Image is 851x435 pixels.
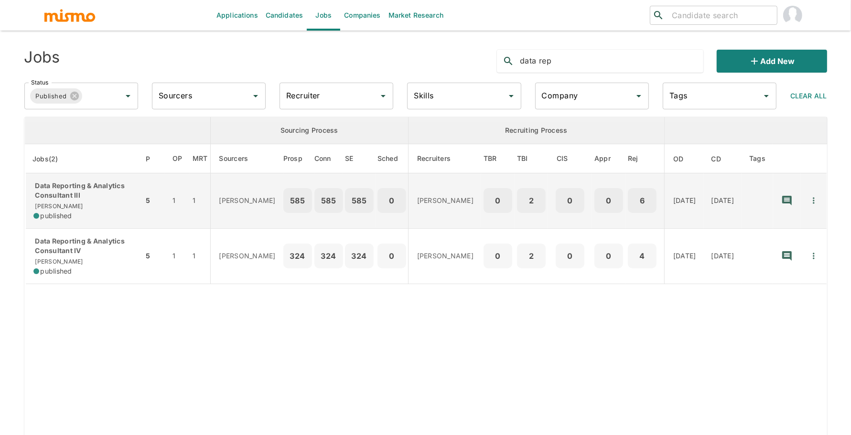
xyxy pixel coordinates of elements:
th: Sourcing Process [210,117,408,144]
button: Open [249,89,262,103]
p: 0 [598,249,619,263]
th: Recruiting Process [408,117,664,144]
img: Daniela Zito [783,6,802,25]
p: Data Reporting & Analytics Consultant III [33,181,136,200]
th: Client Interview Scheduled [548,144,592,173]
th: Onboarding Date [665,144,704,173]
span: [PERSON_NAME] [33,258,83,265]
td: 1 [165,173,190,229]
span: Clear All [790,92,827,100]
span: [PERSON_NAME] [33,202,83,210]
td: 5 [143,173,165,229]
th: Approved [592,144,625,173]
button: Open [505,89,518,103]
p: 585 [349,194,370,207]
td: 1 [190,173,210,229]
p: 324 [318,249,339,263]
th: Tags [742,144,773,173]
button: Open [121,89,135,103]
p: 324 [349,249,370,263]
span: OD [673,153,696,165]
td: 1 [190,228,210,284]
p: [PERSON_NAME] [219,196,276,205]
p: 2 [521,194,542,207]
p: 0 [487,249,508,263]
th: Connections [314,144,343,173]
th: To Be Interviewed [515,144,548,173]
h4: Jobs [24,48,60,67]
p: 2 [521,249,542,263]
button: Quick Actions [803,190,824,211]
button: Quick Actions [803,245,824,266]
th: Rejected [625,144,665,173]
input: Search [520,53,703,69]
p: 6 [632,194,653,207]
button: recent-notes [776,244,798,267]
th: Sourcers [210,144,283,173]
span: P [146,153,162,165]
span: Published [30,91,73,102]
th: Recruiters [408,144,481,173]
button: Open [760,89,773,103]
th: Created At [704,144,742,173]
p: 0 [487,194,508,207]
th: To Be Reviewed [481,144,515,173]
td: 5 [143,228,165,284]
button: Add new [717,50,827,73]
td: [DATE] [665,228,704,284]
td: [DATE] [704,228,742,284]
span: CD [711,153,734,165]
label: Status [31,78,48,86]
span: published [41,211,72,221]
button: search [497,50,520,73]
p: 0 [560,194,581,207]
button: Open [377,89,390,103]
p: 0 [381,194,402,207]
p: Data Reporting & Analytics Consultant IV [33,236,136,255]
th: Prospects [283,144,314,173]
div: Published [30,88,83,104]
td: [DATE] [704,173,742,229]
p: 4 [632,249,653,263]
p: [PERSON_NAME] [417,196,474,205]
button: Open [632,89,646,103]
th: Market Research Total [190,144,210,173]
p: 0 [560,249,581,263]
th: Open Positions [165,144,190,173]
span: Jobs(2) [32,153,71,165]
p: 324 [287,249,308,263]
p: 0 [381,249,402,263]
span: published [41,266,72,276]
td: [DATE] [665,173,704,229]
p: [PERSON_NAME] [417,251,474,261]
p: [PERSON_NAME] [219,251,276,261]
p: 585 [318,194,339,207]
th: Sched [376,144,409,173]
th: Priority [143,144,165,173]
th: Sent Emails [343,144,376,173]
p: 0 [598,194,619,207]
td: 1 [165,228,190,284]
button: recent-notes [776,189,798,212]
p: 585 [287,194,308,207]
input: Candidate search [668,9,773,22]
img: logo [43,8,96,22]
